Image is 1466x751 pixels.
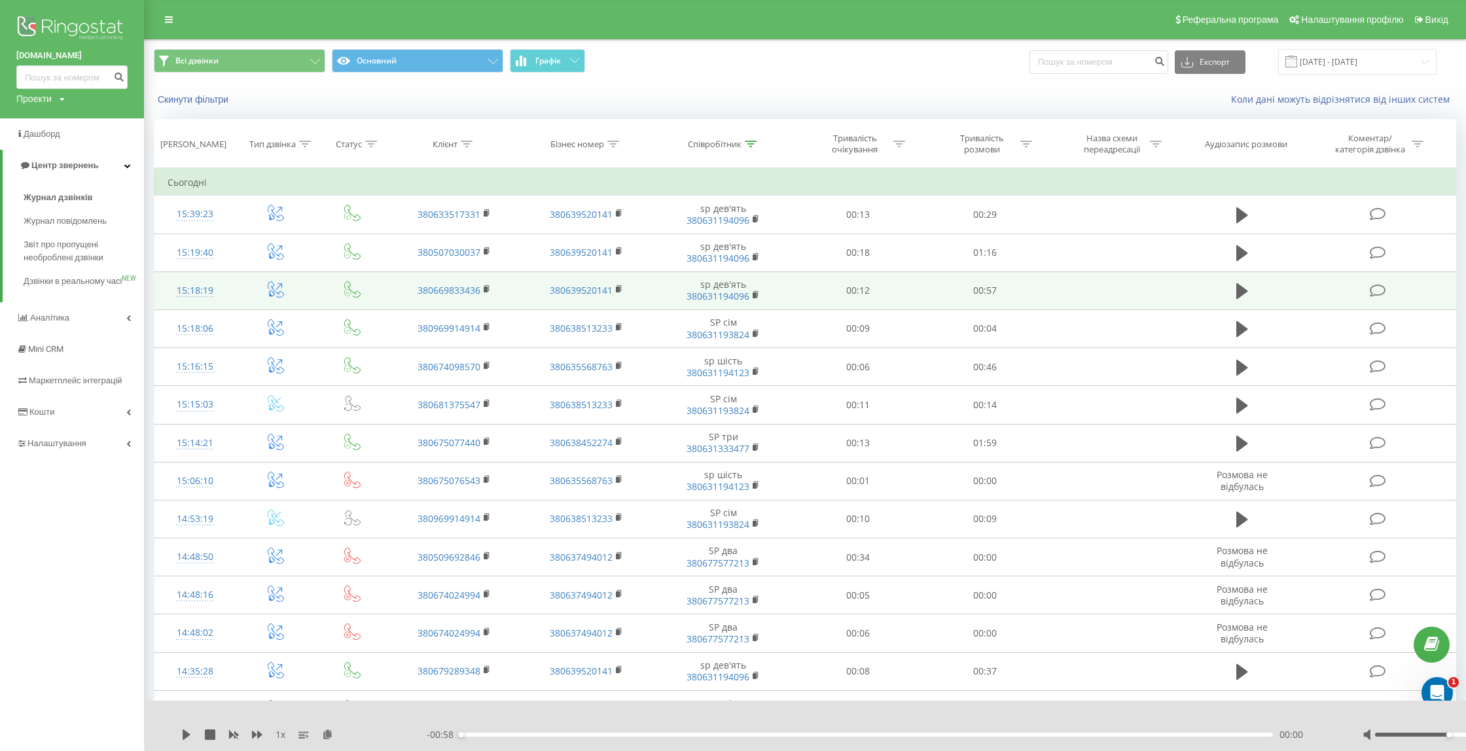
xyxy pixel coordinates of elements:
[168,316,223,341] div: 15:18:06
[418,322,480,334] a: 380969914914
[31,160,98,170] span: Центр звернень
[687,214,749,226] a: 380631194096
[418,627,480,639] a: 380674024994
[687,595,749,607] a: 380677577213
[795,690,921,728] td: 00:16
[550,208,613,220] a: 380639520141
[653,576,795,614] td: SP два
[1217,544,1268,568] span: Розмова не відбулась
[947,133,1017,155] div: Тривалість розмови
[3,150,144,181] a: Центр звернень
[653,386,795,424] td: SP сім
[653,614,795,652] td: SP два
[168,468,223,494] div: 15:06:10
[1029,50,1168,74] input: Пошук за номером
[550,284,613,296] a: 380639520141
[154,94,235,105] button: Скинути фільтри
[168,430,223,456] div: 15:14:21
[24,275,122,288] span: Дзвінки в реальному часі
[550,360,613,373] a: 380635568763
[653,271,795,309] td: sp дев'ять
[16,92,52,105] div: Проекти
[168,201,223,227] div: 15:39:23
[1175,50,1245,74] button: Експорт
[550,627,613,639] a: 380637494012
[550,322,613,334] a: 380638513233
[921,690,1048,728] td: 02:09
[687,290,749,302] a: 380631194096
[1217,621,1268,645] span: Розмова не відбулась
[1205,139,1287,150] div: Аудіозапис розмови
[795,462,921,500] td: 00:01
[653,500,795,538] td: SP сім
[154,169,1456,196] td: Сьогодні
[332,49,503,73] button: Основний
[653,196,795,234] td: sp дев'ять
[276,728,285,741] span: 1 x
[1077,133,1147,155] div: Назва схеми переадресації
[687,252,749,264] a: 380631194096
[28,344,63,354] span: Mini CRM
[687,518,749,531] a: 380631193824
[168,697,223,722] div: 14:32:59
[550,474,613,487] a: 380635568763
[418,398,480,411] a: 380681375547
[795,386,921,424] td: 00:11
[24,215,107,228] span: Журнал повідомлень
[16,49,128,62] a: [DOMAIN_NAME]
[921,652,1048,690] td: 00:37
[687,557,749,569] a: 380677577213
[550,436,613,449] a: 380638452274
[921,234,1048,271] td: 01:16
[168,392,223,417] div: 15:15:03
[458,732,463,737] div: Accessibility label
[535,56,561,65] span: Графік
[687,480,749,493] a: 380631194123
[27,438,86,448] span: Налаштування
[653,424,795,462] td: SP три
[510,49,585,73] button: Графік
[795,271,921,309] td: 00:12
[550,398,613,411] a: 380638513233
[687,366,749,379] a: 380631194123
[795,309,921,347] td: 00:09
[16,13,128,46] img: Ringostat logo
[921,271,1048,309] td: 00:57
[687,442,749,455] a: 380631333477
[336,139,362,150] div: Статус
[168,620,223,646] div: 14:48:02
[433,139,457,150] div: Клієнт
[168,544,223,570] div: 14:48:50
[418,208,480,220] a: 380633517331
[795,196,921,234] td: 00:13
[795,538,921,576] td: 00:34
[795,500,921,538] td: 00:10
[29,407,54,417] span: Кошти
[795,652,921,690] td: 00:08
[160,139,226,150] div: [PERSON_NAME]
[168,278,223,304] div: 15:18:19
[921,462,1048,500] td: 00:00
[418,474,480,487] a: 380675076543
[24,238,137,264] span: Звіт про пропущені необроблені дзвінки
[653,348,795,386] td: sp шість
[418,512,480,525] a: 380969914914
[688,139,742,150] div: Співробітник
[550,551,613,563] a: 380637494012
[24,186,144,209] a: Журнал дзвінків
[687,404,749,417] a: 380631193824
[653,234,795,271] td: sp дев'ять
[1217,468,1268,493] span: Розмова не відбулась
[921,348,1048,386] td: 00:46
[795,348,921,386] td: 00:06
[921,576,1048,614] td: 00:00
[1425,14,1448,25] span: Вихід
[1446,732,1452,737] div: Accessibility label
[175,56,219,66] span: Всі дзвінки
[418,360,480,373] a: 380674098570
[795,234,921,271] td: 00:18
[24,209,144,233] a: Журнал повідомлень
[1332,133,1408,155] div: Коментар/категорія дзвінка
[168,582,223,608] div: 14:48:16
[550,246,613,258] a: 380639520141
